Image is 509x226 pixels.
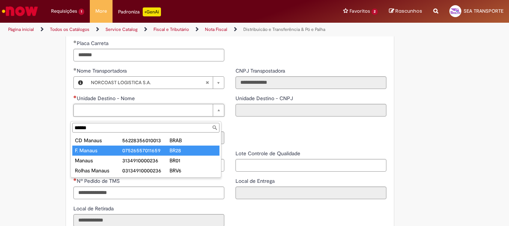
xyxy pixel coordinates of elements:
[75,157,122,164] div: Manaus
[170,157,217,164] div: BR01
[71,134,221,177] ul: Unidade Destino - Nome
[170,147,217,154] div: BR28
[122,167,170,174] div: 03134910000236
[75,147,122,154] div: F. Manaus
[75,137,122,144] div: CD Manaus
[122,157,170,164] div: 3134910000236
[122,147,170,154] div: 07526557011659
[170,137,217,144] div: BRAB
[75,167,122,174] div: Rolhas Manaus
[122,137,170,144] div: 56228356010013
[170,167,217,174] div: BRV6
